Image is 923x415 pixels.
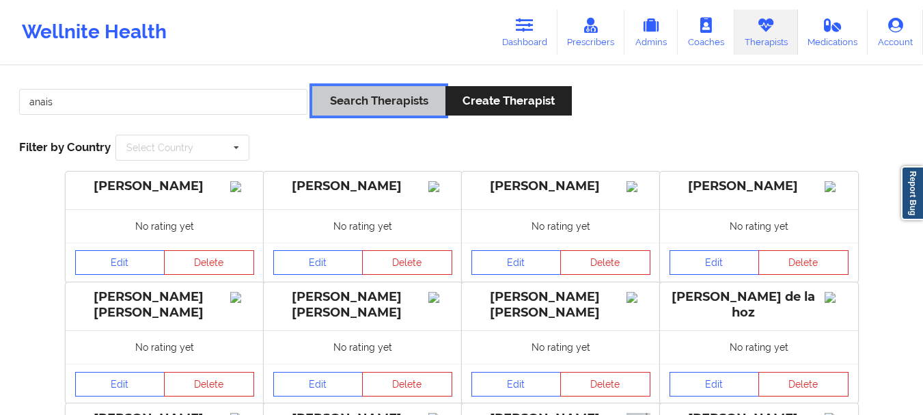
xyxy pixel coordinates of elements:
[428,181,452,192] img: Image%2Fplaceholer-image.png
[626,292,650,303] img: Image%2Fplaceholer-image.png
[19,140,111,154] span: Filter by Country
[273,178,452,194] div: [PERSON_NAME]
[471,250,562,275] a: Edit
[560,372,650,397] button: Delete
[66,330,264,364] div: No rating yet
[626,181,650,192] img: Image%2Fplaceholer-image.png
[471,289,650,321] div: [PERSON_NAME] [PERSON_NAME]
[670,250,760,275] a: Edit
[901,166,923,220] a: Report Bug
[264,330,462,364] div: No rating yet
[868,10,923,55] a: Account
[670,372,760,397] a: Edit
[164,372,254,397] button: Delete
[798,10,868,55] a: Medications
[462,330,660,364] div: No rating yet
[758,250,849,275] button: Delete
[230,181,254,192] img: Image%2Fplaceholer-image.png
[462,209,660,243] div: No rating yet
[678,10,734,55] a: Coaches
[445,86,572,116] button: Create Therapist
[362,250,452,275] button: Delete
[230,292,254,303] img: Image%2Fplaceholer-image.png
[273,289,452,321] div: [PERSON_NAME] [PERSON_NAME]
[492,10,557,55] a: Dashboard
[126,143,193,152] div: Select Country
[660,209,858,243] div: No rating yet
[734,10,798,55] a: Therapists
[75,178,254,194] div: [PERSON_NAME]
[557,10,625,55] a: Prescribers
[758,372,849,397] button: Delete
[825,292,849,303] img: Image%2Fplaceholer-image.png
[273,250,363,275] a: Edit
[66,209,264,243] div: No rating yet
[825,181,849,192] img: Image%2Fplaceholer-image.png
[471,178,650,194] div: [PERSON_NAME]
[362,372,452,397] button: Delete
[75,289,254,321] div: [PERSON_NAME] [PERSON_NAME]
[471,372,562,397] a: Edit
[312,86,445,116] button: Search Therapists
[428,292,452,303] img: Image%2Fplaceholer-image.png
[264,209,462,243] div: No rating yet
[670,178,849,194] div: [PERSON_NAME]
[624,10,678,55] a: Admins
[560,250,650,275] button: Delete
[660,330,858,364] div: No rating yet
[670,289,849,321] div: [PERSON_NAME] de la hoz
[19,89,307,115] input: Search Keywords
[75,372,165,397] a: Edit
[75,250,165,275] a: Edit
[164,250,254,275] button: Delete
[273,372,363,397] a: Edit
